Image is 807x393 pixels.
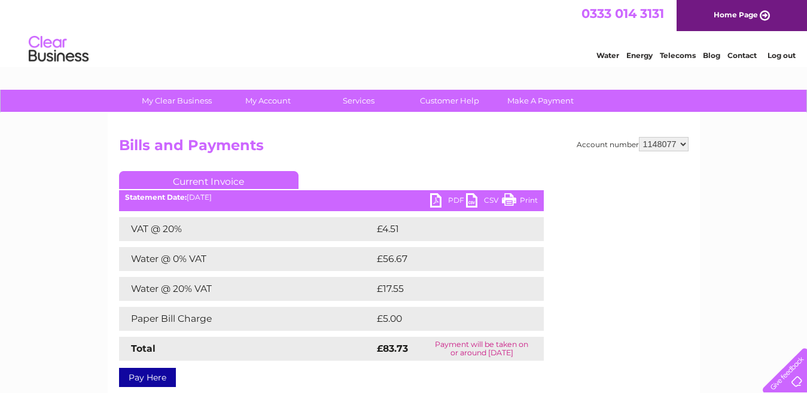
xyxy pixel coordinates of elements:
[309,90,408,112] a: Services
[218,90,317,112] a: My Account
[420,337,544,361] td: Payment will be taken on or around [DATE]
[374,247,520,271] td: £56.67
[119,247,374,271] td: Water @ 0% VAT
[374,277,517,301] td: £17.55
[119,193,544,202] div: [DATE]
[119,137,689,160] h2: Bills and Payments
[502,193,538,211] a: Print
[727,51,757,60] a: Contact
[491,90,590,112] a: Make A Payment
[119,171,299,189] a: Current Invoice
[374,307,516,331] td: £5.00
[28,31,89,68] img: logo.png
[374,217,514,241] td: £4.51
[127,90,226,112] a: My Clear Business
[768,51,796,60] a: Log out
[466,193,502,211] a: CSV
[596,51,619,60] a: Water
[119,217,374,241] td: VAT @ 20%
[581,6,664,21] a: 0333 014 3131
[377,343,408,354] strong: £83.73
[119,307,374,331] td: Paper Bill Charge
[577,137,689,151] div: Account number
[131,343,156,354] strong: Total
[660,51,696,60] a: Telecoms
[125,193,187,202] b: Statement Date:
[121,7,687,58] div: Clear Business is a trading name of Verastar Limited (registered in [GEOGRAPHIC_DATA] No. 3667643...
[430,193,466,211] a: PDF
[400,90,499,112] a: Customer Help
[626,51,653,60] a: Energy
[119,277,374,301] td: Water @ 20% VAT
[119,368,176,387] a: Pay Here
[703,51,720,60] a: Blog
